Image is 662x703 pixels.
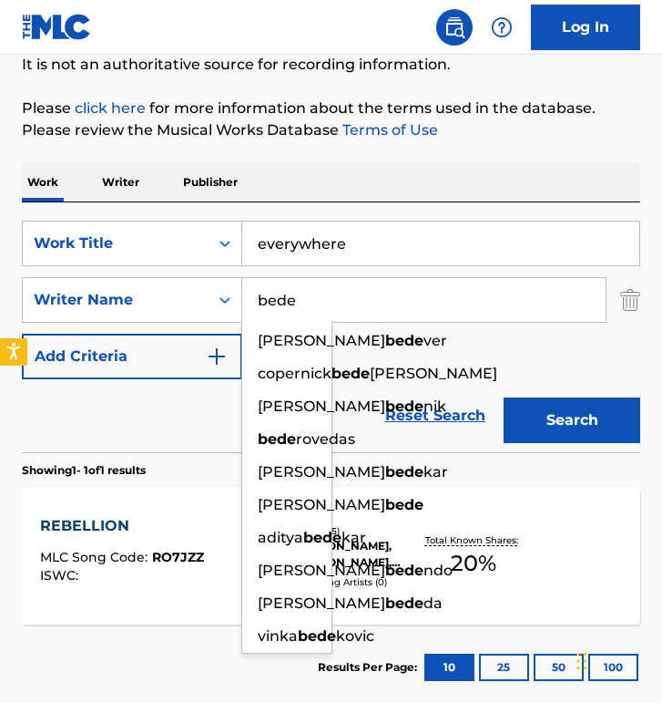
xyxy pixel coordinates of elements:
[206,346,228,367] img: 9d2ae6d4665cec9f34b9.svg
[504,398,640,443] button: Search
[385,496,423,513] strong: bede
[385,332,423,349] strong: bede
[258,627,298,645] span: vinka
[75,99,146,117] a: click here
[424,654,474,681] button: 10
[22,488,640,625] a: REBELLIONMLC Song Code:RO7JZZISWC:Writers (5)[PERSON_NAME], [PERSON_NAME], [PERSON_NAME], [PERSON...
[296,430,355,448] span: rovedas
[620,277,640,323] img: Delete Criterion
[451,547,496,580] span: 20 %
[258,463,385,481] span: [PERSON_NAME]
[385,594,423,612] strong: bede
[385,463,423,481] strong: bede
[152,549,204,565] span: RO7JZZ
[258,430,296,448] strong: bede
[22,334,242,379] button: Add Criteria
[385,562,423,579] strong: bede
[292,538,422,571] div: [PERSON_NAME], [PERSON_NAME], [PERSON_NAME], [PERSON_NAME] [PERSON_NAME] [PERSON_NAME]
[22,221,640,452] form: Search Form
[423,463,448,481] span: kar
[576,634,587,688] div: Drag
[292,524,422,538] div: Writers ( 5 )
[258,332,385,349] span: [PERSON_NAME]
[22,119,640,141] p: Please review the Musical Works Database
[370,365,497,382] span: [PERSON_NAME]
[423,332,447,349] span: ver
[484,9,520,46] div: Help
[22,54,640,76] p: It is not an authoritative source for recording information.
[376,396,494,436] a: Reset Search
[40,515,204,537] div: REBELLION
[385,398,423,415] strong: bede
[443,16,465,38] img: search
[258,398,385,415] span: [PERSON_NAME]
[339,121,438,139] a: Terms of Use
[436,9,473,46] a: Public Search
[258,594,385,612] span: [PERSON_NAME]
[341,529,366,546] span: kar
[22,98,640,119] p: Please for more information about the terms used in the database.
[298,627,336,645] strong: bede
[40,567,83,584] span: ISWC :
[292,575,422,589] div: Recording Artists ( 0 )
[258,562,385,579] span: [PERSON_NAME]
[479,654,529,681] button: 25
[22,14,92,40] img: MLC Logo
[331,365,370,382] strong: bede
[534,654,584,681] button: 50
[336,627,374,645] span: kovic
[531,5,640,50] a: Log In
[97,163,145,202] p: Writer
[423,594,443,612] span: da
[303,529,341,546] strong: bede
[258,496,385,513] span: [PERSON_NAME]
[491,16,513,38] img: help
[425,533,523,547] p: Total Known Shares:
[40,549,152,565] span: MLC Song Code :
[22,462,146,479] p: Showing 1 - 1 of 1 results
[34,233,198,254] div: Work Title
[423,562,453,579] span: ndo
[423,398,446,415] span: nik
[258,365,331,382] span: copernick
[258,529,303,546] span: aditya
[571,615,662,703] iframe: Chat Widget
[22,163,64,202] p: Work
[34,289,198,311] div: Writer Name
[318,659,422,676] p: Results Per Page:
[178,163,243,202] p: Publisher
